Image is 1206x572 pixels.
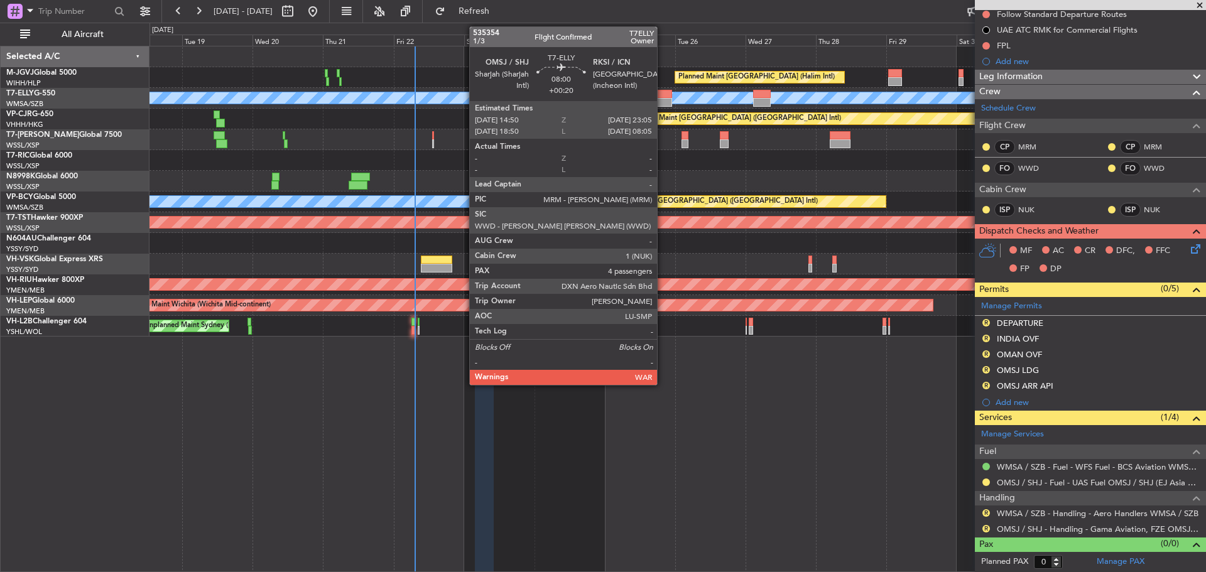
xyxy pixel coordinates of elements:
a: VH-RIUHawker 800XP [6,276,84,284]
a: VH-VSKGlobal Express XRS [6,256,103,263]
span: T7-RIC [6,152,30,159]
a: T7-ELLYG-550 [6,90,55,97]
a: MRM [1144,141,1172,153]
button: R [982,319,990,326]
div: Planned Maint [GEOGRAPHIC_DATA] (Halim Intl) [678,68,835,87]
span: VH-L2B [6,318,33,325]
div: Follow Standard Departure Routes [997,9,1127,19]
span: VP-CJR [6,111,32,118]
button: R [982,366,990,374]
span: Refresh [448,7,501,16]
span: Fuel [979,445,996,459]
a: M-JGVJGlobal 5000 [6,69,77,77]
div: Thu 21 [323,35,393,46]
span: Pax [979,537,993,552]
span: Cabin Crew [979,183,1026,197]
a: YSHL/WOL [6,327,42,337]
span: N604AU [6,235,37,242]
div: Add new [996,56,1200,67]
a: WMSA/SZB [6,203,43,212]
span: AC [1053,245,1064,257]
a: VP-CJRG-650 [6,111,53,118]
div: OMSJ LDG [997,365,1039,375]
span: T7-ELLY [6,90,34,97]
span: (0/5) [1161,282,1179,295]
a: NUK [1018,204,1046,215]
span: VH-VSK [6,256,34,263]
span: Dispatch Checks and Weather [979,224,1099,239]
div: DEPARTURE [997,318,1043,328]
input: Trip Number [38,2,111,21]
a: N8998KGlobal 6000 [6,173,78,180]
span: N8998K [6,173,35,180]
div: Sat 30 [957,35,1027,46]
span: DP [1050,263,1062,276]
div: Mon 25 [605,35,675,46]
a: VHHH/HKG [6,120,43,129]
a: NUK [1144,204,1172,215]
div: Wed 20 [253,35,323,46]
a: N604AUChallenger 604 [6,235,91,242]
span: Permits [979,283,1009,297]
a: VP-BCYGlobal 5000 [6,193,76,201]
span: DFC, [1116,245,1135,257]
a: VH-L2BChallenger 604 [6,318,87,325]
a: WSSL/XSP [6,141,40,150]
div: Wed 27 [746,35,816,46]
div: Tue 19 [182,35,253,46]
div: Add new [996,397,1200,407]
a: MRM [1018,141,1046,153]
button: R [982,525,990,532]
div: ISP [994,203,1015,217]
span: Flight Crew [979,119,1026,133]
div: Fri 29 [886,35,957,46]
span: Crew [979,85,1001,99]
a: WMSA / SZB - Fuel - WFS Fuel - BCS Aviation WMSA / SZB (EJ Asia Only) [997,461,1200,472]
div: OMSJ ARR API [997,380,1053,391]
div: ISP [1120,203,1141,217]
button: All Aircraft [14,24,136,45]
a: WIHH/HLP [6,78,41,88]
div: Sat 23 [464,35,535,46]
div: Fri 22 [394,35,464,46]
button: Refresh [429,1,504,21]
button: R [982,509,990,517]
span: Leg Information [979,70,1043,84]
span: MF [1020,245,1032,257]
a: WWD [1018,163,1046,174]
div: Tue 26 [675,35,746,46]
a: WWD [1144,163,1172,174]
span: VP-BCY [6,193,33,201]
span: VH-LEP [6,297,32,305]
label: Planned PAX [981,556,1028,568]
div: Sun 24 [535,35,605,46]
div: Planned Maint [GEOGRAPHIC_DATA] ([GEOGRAPHIC_DATA] Intl) [631,109,841,128]
div: CP [1120,140,1141,154]
div: FO [994,161,1015,175]
a: OMSJ / SHJ - Handling - Gama Aviation, FZE OMSJ / SHJ [997,524,1200,534]
span: [DATE] - [DATE] [214,6,273,17]
span: Handling [979,491,1015,505]
span: T7-[PERSON_NAME] [6,131,79,139]
span: All Aircraft [33,30,133,39]
div: Unplanned Maint Sydney ([PERSON_NAME] Intl) [144,316,299,335]
a: T7-RICGlobal 6000 [6,152,72,159]
a: T7-[PERSON_NAME]Global 7500 [6,131,122,139]
a: VH-LEPGlobal 6000 [6,297,75,305]
span: VH-RIU [6,276,32,284]
div: CP [994,140,1015,154]
a: Manage Permits [981,300,1042,313]
span: Services [979,411,1012,425]
a: YSSY/SYD [6,244,38,254]
div: Thu 28 [816,35,886,46]
span: FFC [1156,245,1170,257]
a: T7-TSTHawker 900XP [6,214,83,222]
a: Manage Services [981,428,1044,441]
a: YMEN/MEB [6,306,45,316]
a: WMSA / SZB - Handling - Aero Handlers WMSA / SZB [997,508,1198,519]
span: (1/4) [1161,411,1179,424]
a: Manage PAX [1097,556,1144,568]
div: Unplanned Maint Wichita (Wichita Mid-continent) [115,296,271,315]
div: FO [1120,161,1141,175]
div: INDIA OVF [997,333,1039,344]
